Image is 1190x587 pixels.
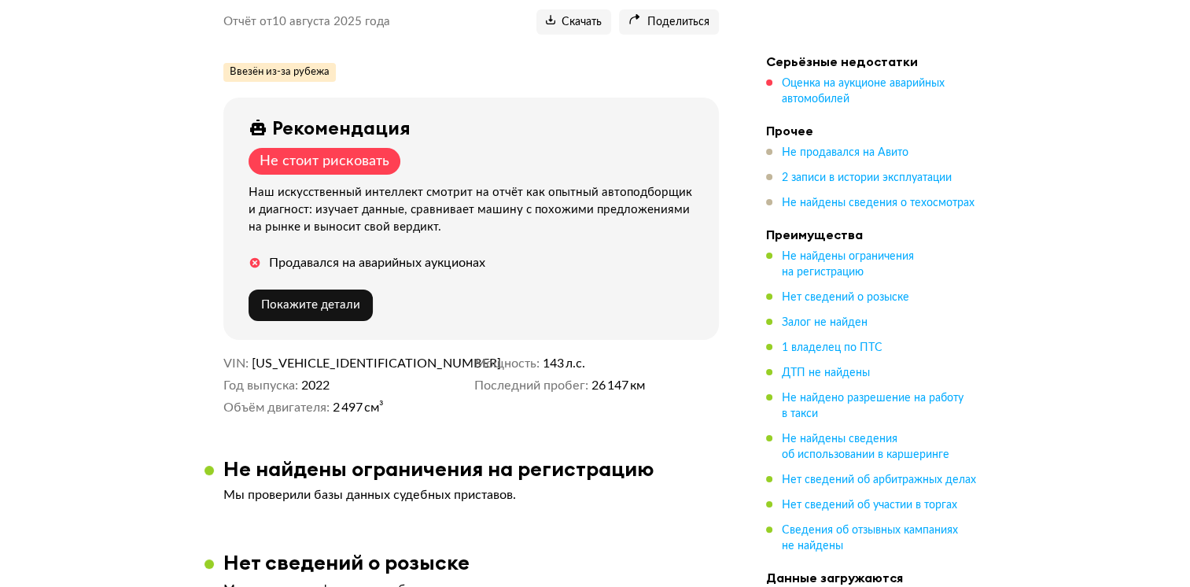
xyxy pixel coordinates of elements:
[543,356,585,371] span: 143 л.с.
[261,299,360,311] span: Покажите детали
[782,172,952,183] span: 2 записи в истории эксплуатации
[223,456,654,481] h3: Не найдены ограничения на регистрацию
[252,356,433,371] span: [US_VEHICLE_IDENTIFICATION_NUMBER]
[619,9,719,35] button: Поделиться
[223,400,330,415] dt: Объём двигателя
[782,78,945,105] span: Оценка на аукционе аварийных автомобилей
[782,434,949,460] span: Не найдены сведения об использовании в каршеринге
[782,393,963,419] span: Не найдено разрешение на работу в такси
[269,255,485,271] div: Продавался на аварийных аукционах
[782,251,914,278] span: Не найдены ограничения на регистрацию
[782,474,976,485] span: Нет сведений об арбитражных делах
[766,227,986,242] h4: Преимущества
[782,367,870,378] span: ДТП не найдены
[766,570,986,585] h4: Данные загружаются
[782,500,957,511] span: Нет сведений об участии в торгах
[223,487,719,503] p: Мы проверили базы данных судебных приставов.
[223,378,298,393] dt: Год выпуска
[249,184,700,236] div: Наш искусственный интеллект смотрит на отчёт как опытный автоподборщик и диагност: изучает данные...
[249,290,373,321] button: Покажите детали
[223,356,249,371] dt: VIN
[782,198,974,209] span: Не найдены сведения о техосмотрах
[782,292,909,303] span: Нет сведений о розыске
[782,317,868,328] span: Залог не найден
[333,400,384,415] span: 2 497 см³
[223,550,470,574] h3: Нет сведений о розыске
[628,15,709,30] span: Поделиться
[766,123,986,138] h4: Прочее
[536,9,611,35] button: Скачать
[591,378,645,393] span: 26 147 км
[766,54,986,69] h4: Серьёзные недостатки
[230,65,330,79] span: Ввезён из-за рубежа
[272,116,411,138] div: Рекомендация
[782,147,908,158] span: Не продавался на Авито
[301,378,330,393] span: 2022
[546,15,602,30] span: Скачать
[474,378,588,393] dt: Последний пробег
[782,525,958,552] span: Сведения об отзывных кампаниях не найдены
[782,342,882,353] span: 1 владелец по ПТС
[474,356,540,371] dt: Мощность
[260,153,389,170] div: Не стоит рисковать
[223,14,390,30] p: Отчёт от 10 августа 2025 года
